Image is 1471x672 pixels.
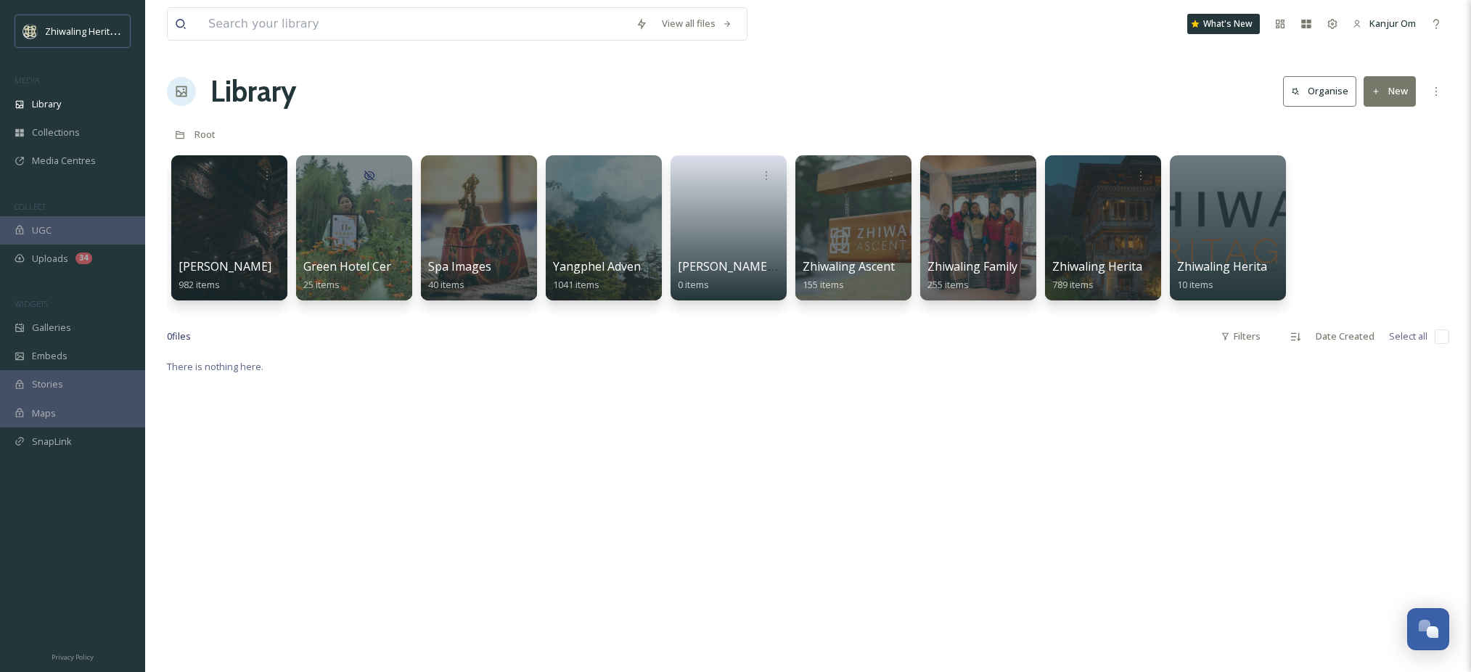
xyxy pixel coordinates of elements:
[15,201,46,212] span: COLLECT
[1364,76,1416,106] button: New
[927,278,969,291] span: 255 items
[32,435,72,448] span: SnapLink
[15,75,40,86] span: MEDIA
[45,24,126,38] span: Zhiwaling Heritage
[32,321,71,335] span: Galleries
[52,652,94,662] span: Privacy Policy
[1052,260,1156,291] a: Zhiwaling Heritage789 items
[32,406,56,420] span: Maps
[303,260,427,291] a: Green Hotel Certificate25 items
[1369,17,1416,30] span: Kanjur Om
[194,126,216,143] a: Root
[32,126,80,139] span: Collections
[1345,9,1423,38] a: Kanjur Om
[803,260,895,291] a: Zhiwaling Ascent155 items
[428,260,491,291] a: Spa Images40 items
[32,377,63,391] span: Stories
[210,70,296,113] a: Library
[553,278,599,291] span: 1041 items
[201,8,628,40] input: Search your library
[927,258,1017,274] span: Zhiwaling Family
[1177,258,1312,274] span: Zhiwaling Heritage Logo
[428,278,464,291] span: 40 items
[179,278,220,291] span: 982 items
[1187,14,1260,34] a: What's New
[1407,608,1449,650] button: Open Chat
[803,278,844,291] span: 155 items
[15,298,48,309] span: WIDGETS
[303,278,340,291] span: 25 items
[1177,260,1312,291] a: Zhiwaling Heritage Logo10 items
[1283,76,1364,106] a: Organise
[1052,278,1094,291] span: 789 items
[553,260,702,291] a: Yangphel Adventure Travel1041 items
[32,224,52,237] span: UGC
[167,360,263,373] span: There is nothing here.
[678,258,908,274] span: [PERSON_NAME] and Zhiwaling Memories
[1389,329,1427,343] span: Select all
[803,258,895,274] span: Zhiwaling Ascent
[194,128,216,141] span: Root
[1052,258,1156,274] span: Zhiwaling Heritage
[179,260,271,291] a: [PERSON_NAME]982 items
[32,252,68,266] span: Uploads
[52,647,94,665] a: Privacy Policy
[1177,278,1213,291] span: 10 items
[32,97,61,111] span: Library
[167,329,191,343] span: 0 file s
[32,349,67,363] span: Embeds
[553,258,702,274] span: Yangphel Adventure Travel
[678,278,709,291] span: 0 items
[32,154,96,168] span: Media Centres
[1213,322,1268,351] div: Filters
[1283,76,1356,106] button: Organise
[927,260,1017,291] a: Zhiwaling Family255 items
[179,258,271,274] span: [PERSON_NAME]
[1308,322,1382,351] div: Date Created
[655,9,739,38] a: View all files
[75,253,92,264] div: 34
[428,258,491,274] span: Spa Images
[23,24,38,38] img: Screenshot%202025-04-29%20at%2011.05.50.png
[678,260,908,291] a: [PERSON_NAME] and Zhiwaling Memories0 items
[303,258,427,274] span: Green Hotel Certificate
